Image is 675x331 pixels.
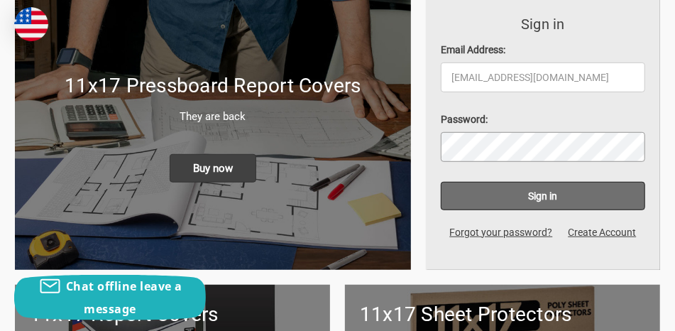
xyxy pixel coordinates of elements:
label: Password: [441,112,645,127]
h3: Sign in [441,13,645,35]
input: Sign in [441,182,645,210]
span: Chat offline leave a message [66,278,182,317]
p: They are back [30,109,396,125]
label: Email Address: [441,43,645,58]
img: duty and tax information for United States [14,7,48,41]
span: Buy now [170,154,256,183]
a: Forgot your password? [442,225,561,240]
iframe: Google Customer Reviews [558,293,675,331]
h1: 11x17 Sheet Protectors [360,300,645,330]
a: Create Account [561,225,644,240]
h1: 11x17 Pressboard Report Covers [30,71,396,101]
button: Chat offline leave a message [14,275,206,320]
